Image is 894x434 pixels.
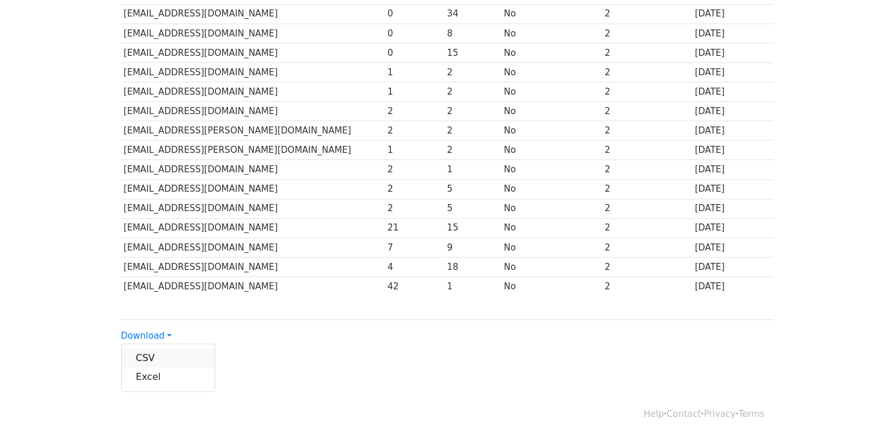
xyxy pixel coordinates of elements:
td: 2 [384,121,444,141]
td: 18 [444,257,501,276]
td: [DATE] [692,276,773,296]
td: [EMAIL_ADDRESS][DOMAIN_NAME] [121,82,385,102]
td: 1 [444,276,501,296]
td: 9 [444,238,501,257]
td: [EMAIL_ADDRESS][DOMAIN_NAME] [121,238,385,257]
td: No [501,141,601,160]
td: 0 [384,4,444,24]
td: No [501,102,601,121]
td: 2 [384,102,444,121]
td: [EMAIL_ADDRESS][DOMAIN_NAME] [121,179,385,199]
td: [DATE] [692,62,773,82]
td: 2 [444,82,501,102]
td: 2 [602,199,692,218]
td: 21 [384,218,444,238]
td: No [501,257,601,276]
td: No [501,4,601,24]
td: 2 [602,121,692,141]
td: 15 [444,218,501,238]
td: 7 [384,238,444,257]
td: [EMAIL_ADDRESS][DOMAIN_NAME] [121,218,385,238]
td: 2 [444,102,501,121]
td: 2 [602,82,692,102]
td: [EMAIL_ADDRESS][DOMAIN_NAME] [121,24,385,43]
td: No [501,218,601,238]
td: [EMAIL_ADDRESS][DOMAIN_NAME] [121,62,385,82]
td: [DATE] [692,102,773,121]
td: [EMAIL_ADDRESS][DOMAIN_NAME] [121,199,385,218]
td: 2 [384,160,444,179]
td: 42 [384,276,444,296]
td: No [501,199,601,218]
td: 34 [444,4,501,24]
td: 2 [602,4,692,24]
td: No [501,121,601,141]
td: 0 [384,24,444,43]
td: [DATE] [692,179,773,199]
td: [DATE] [692,82,773,102]
td: [DATE] [692,160,773,179]
td: 2 [602,102,692,121]
td: 15 [444,43,501,62]
td: [EMAIL_ADDRESS][DOMAIN_NAME] [121,4,385,24]
td: [DATE] [692,24,773,43]
a: Contact [667,409,701,419]
td: 0 [384,43,444,62]
td: [DATE] [692,238,773,257]
td: [DATE] [692,141,773,160]
td: 2 [602,179,692,199]
td: [DATE] [692,218,773,238]
td: 8 [444,24,501,43]
td: [EMAIL_ADDRESS][DOMAIN_NAME] [121,276,385,296]
td: No [501,24,601,43]
td: 2 [602,62,692,82]
td: [EMAIL_ADDRESS][DOMAIN_NAME] [121,160,385,179]
td: [EMAIL_ADDRESS][DOMAIN_NAME] [121,257,385,276]
td: No [501,238,601,257]
td: 5 [444,199,501,218]
td: No [501,62,601,82]
td: [DATE] [692,121,773,141]
td: 2 [602,238,692,257]
td: 2 [384,179,444,199]
a: Excel [122,368,215,386]
td: 1 [444,160,501,179]
td: 1 [384,141,444,160]
td: 2 [602,141,692,160]
td: 2 [444,141,501,160]
td: No [501,276,601,296]
td: [DATE] [692,199,773,218]
td: 4 [384,257,444,276]
td: 2 [602,160,692,179]
td: 2 [444,121,501,141]
td: 1 [384,62,444,82]
td: [EMAIL_ADDRESS][DOMAIN_NAME] [121,102,385,121]
td: No [501,160,601,179]
td: 2 [602,257,692,276]
a: CSV [122,349,215,368]
td: [DATE] [692,43,773,62]
a: Terms [738,409,764,419]
td: 2 [384,199,444,218]
td: 2 [602,276,692,296]
a: Download [121,330,172,341]
td: No [501,82,601,102]
a: Help [644,409,664,419]
td: [DATE] [692,257,773,276]
td: [EMAIL_ADDRESS][PERSON_NAME][DOMAIN_NAME] [121,141,385,160]
td: 2 [602,218,692,238]
td: 2 [602,43,692,62]
td: 1 [384,82,444,102]
td: 5 [444,179,501,199]
a: Privacy [704,409,735,419]
td: [EMAIL_ADDRESS][PERSON_NAME][DOMAIN_NAME] [121,121,385,141]
td: [DATE] [692,4,773,24]
td: [EMAIL_ADDRESS][DOMAIN_NAME] [121,43,385,62]
td: 2 [602,24,692,43]
td: No [501,179,601,199]
iframe: Chat Widget [835,378,894,434]
td: No [501,43,601,62]
td: 2 [444,62,501,82]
